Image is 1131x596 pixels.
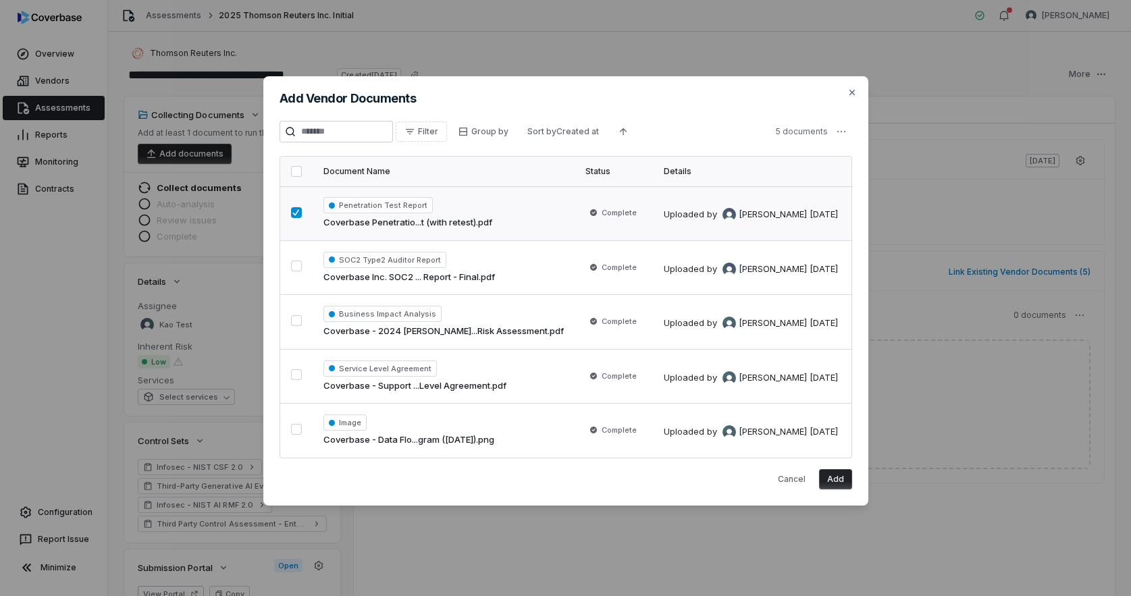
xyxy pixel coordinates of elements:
[722,317,736,330] img: Zi Chong Kao avatar
[739,317,807,330] span: [PERSON_NAME]
[602,425,637,435] span: Complete
[722,371,736,385] img: Zi Chong Kao avatar
[664,425,838,439] div: Uploaded
[810,263,838,276] div: [DATE]
[739,425,807,439] span: [PERSON_NAME]
[810,371,838,385] div: [DATE]
[323,252,447,268] span: SOC2 Type2 Auditor Report
[450,121,517,142] button: Group by
[396,121,447,142] button: Filter
[323,166,564,177] div: Document Name
[722,425,736,439] img: Zi Chong Kao avatar
[739,208,807,221] span: [PERSON_NAME]
[323,414,367,431] span: Image
[810,208,838,221] div: [DATE]
[323,325,564,338] span: Coverbase - 2024 [PERSON_NAME]...Risk Assessment.pdf
[602,316,637,327] span: Complete
[323,197,433,213] span: Penetration Test Report
[775,126,828,137] span: 5 documents
[707,371,807,385] div: by
[418,126,438,137] span: Filter
[664,263,838,276] div: Uploaded
[618,126,629,137] svg: Ascending
[707,208,807,221] div: by
[810,317,838,330] div: [DATE]
[722,208,736,221] img: Lili Jiang avatar
[770,469,814,489] button: Cancel
[602,371,637,381] span: Complete
[519,121,607,142] button: Sort byCreated at
[602,262,637,273] span: Complete
[722,263,736,276] img: Lili Jiang avatar
[602,207,637,218] span: Complete
[664,166,841,177] div: Details
[707,263,807,276] div: by
[610,121,637,142] button: Ascending
[323,379,506,393] span: Coverbase - Support ...Level Agreement.pdf
[707,317,807,330] div: by
[664,371,838,385] div: Uploaded
[810,425,838,439] div: [DATE]
[323,306,442,322] span: Business Impact Analysis
[664,317,838,330] div: Uploaded
[739,263,807,276] span: [PERSON_NAME]
[280,92,852,105] h2: Add Vendor Documents
[323,216,492,229] span: Coverbase Penetratio...t (with retest).pdf
[323,360,438,377] span: Service Level Agreement
[323,271,495,284] span: Coverbase Inc. SOC2 ... Report - Final.pdf
[323,433,494,447] span: Coverbase - Data Flo...gram ([DATE]).png
[707,425,807,439] div: by
[585,166,642,177] div: Status
[664,208,838,221] div: Uploaded
[739,371,807,385] span: [PERSON_NAME]
[819,469,852,489] button: Add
